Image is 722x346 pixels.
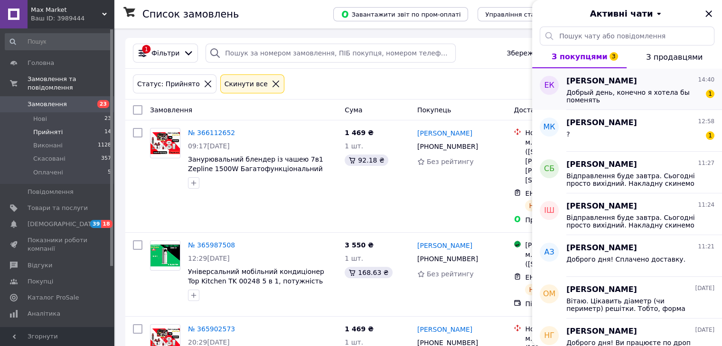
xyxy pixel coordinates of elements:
[698,76,714,84] span: 14:40
[150,128,180,158] a: Фото товару
[28,293,79,302] span: Каталог ProSale
[566,297,701,312] span: Вітаю. Цікавить діаметр (чи периметр) решітки. Тобто, форма якого діаметру стане на дно фритюрниц...
[427,270,474,278] span: Без рейтингу
[417,325,472,334] a: [PERSON_NAME]
[223,79,270,89] div: Cкинути все
[525,299,622,309] div: Післяплата
[566,172,701,187] span: Відправлення буде завтра. Сьогодні просто вихідний. Накладну скинемо перед відправленням.
[695,326,714,334] span: [DATE]
[525,240,622,250] div: [PERSON_NAME]
[566,118,637,128] span: [PERSON_NAME]
[188,325,235,333] a: № 365902573
[525,190,604,197] span: ЕН: 20 4512 6849 4362
[532,235,722,277] button: АЗ[PERSON_NAME]11:21Доброго дня! Сплачено доставку.
[33,155,66,163] span: Скасовані
[333,7,468,21] button: Завантажити звіт по пром-оплаті
[566,214,701,229] span: Відправлення буде завтра. Сьогодні просто вихідний. Накладну скинемо перед відправленням.
[698,159,714,167] span: 11:27
[566,130,570,138] span: ?
[543,289,555,300] span: ОМ
[706,131,714,140] span: 1
[525,284,622,295] div: На шляху до одержувача
[552,52,608,61] span: З покупцями
[188,129,235,137] a: № 366112652
[544,80,554,91] span: ЕК
[341,10,460,18] span: Завантажити звіт по пром-оплаті
[98,141,111,150] span: 1128
[28,75,114,92] span: Замовлення та повідомлення
[150,240,180,271] a: Фото товару
[543,122,555,133] span: МК
[514,106,583,114] span: Доставка та оплата
[703,8,714,19] button: Закрити
[188,268,324,294] a: Універсальний мобільний кондиціонер Top Kitchen TK 00248 5 в 1, потужність 3000 Вт, з пультом кер...
[188,142,230,150] span: 09:17[DATE]
[151,48,179,58] span: Фільтри
[506,48,576,58] span: Збережені фільтри:
[33,141,63,150] span: Виконані
[544,247,554,258] span: АЗ
[345,338,363,346] span: 1 шт.
[627,46,722,68] button: З продавцями
[566,243,637,254] span: [PERSON_NAME]
[698,201,714,209] span: 11:24
[532,152,722,193] button: СБ[PERSON_NAME]11:27Відправлення буде завтра. Сьогодні просто вихідний. Накладну скинемо перед ві...
[566,326,637,337] span: [PERSON_NAME]
[31,6,102,14] span: Max Market
[698,243,714,251] span: 11:21
[188,155,323,191] a: Занурювальний блендер із чашею 7в1 Zepline 1500W Багатофункціональний блендер побутовий подрібнюв...
[544,205,554,216] span: ІШ
[345,155,388,166] div: 92.18 ₴
[706,90,714,98] span: 1
[345,129,374,137] span: 1 469 ₴
[566,159,637,170] span: [PERSON_NAME]
[646,53,703,62] span: З продавцями
[108,168,111,177] span: 5
[101,220,112,228] span: 18
[188,241,235,249] a: № 365987508
[609,52,618,61] span: 3
[104,128,111,137] span: 14
[532,277,722,319] button: ОМ[PERSON_NAME][DATE]Вітаю. Цікавить діаметр (чи периметр) решітки. Тобто, форма якого діаметру с...
[427,158,474,165] span: Без рейтингу
[417,128,472,138] a: [PERSON_NAME]
[206,44,456,63] input: Пошук за номером замовлення, ПІБ покупця, номером телефону, Email, номером накладної
[415,140,480,153] div: [PHONE_NUMBER]
[525,273,595,281] span: ЕН: PRM-79138 2342
[525,137,622,185] div: м. [GEOGRAPHIC_DATA] ([STREET_ADDRESS][PERSON_NAME]: вул. [PERSON_NAME][STREET_ADDRESS]
[33,115,47,123] span: Нові
[345,106,362,114] span: Cума
[28,100,67,109] span: Замовлення
[478,7,565,21] button: Управління статусами
[532,68,722,110] button: ЕК[PERSON_NAME]14:40Добрый день, конечно я хотела бы поменять1
[188,338,230,346] span: 20:29[DATE]
[97,100,109,108] span: 23
[135,79,202,89] div: Статус: Прийнято
[28,236,88,253] span: Показники роботи компанії
[28,277,53,286] span: Покупці
[345,142,363,150] span: 1 шт.
[33,128,63,137] span: Прийняті
[566,284,637,295] span: [PERSON_NAME]
[417,241,472,250] a: [PERSON_NAME]
[33,168,63,177] span: Оплачені
[525,128,622,137] div: Нова Пошта
[485,11,558,18] span: Управління статусами
[566,89,701,104] span: Добрый день, конечно я хотела бы поменять
[559,8,695,20] button: Активні чати
[544,164,554,174] span: СБ
[532,193,722,235] button: ІШ[PERSON_NAME]11:24Відправлення буде завтра. Сьогодні просто вихідний. Накладну скинемо перед ві...
[5,33,112,50] input: Пошук
[101,155,111,163] span: 357
[345,255,363,262] span: 1 шт.
[525,324,622,334] div: Нова Пошта
[28,261,52,270] span: Відгуки
[532,46,627,68] button: З покупцями3
[345,267,392,278] div: 168.63 ₴
[544,330,554,341] span: НГ
[566,255,685,263] span: Доброго дня! Сплачено доставку.
[698,118,714,126] span: 12:58
[345,325,374,333] span: 1 469 ₴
